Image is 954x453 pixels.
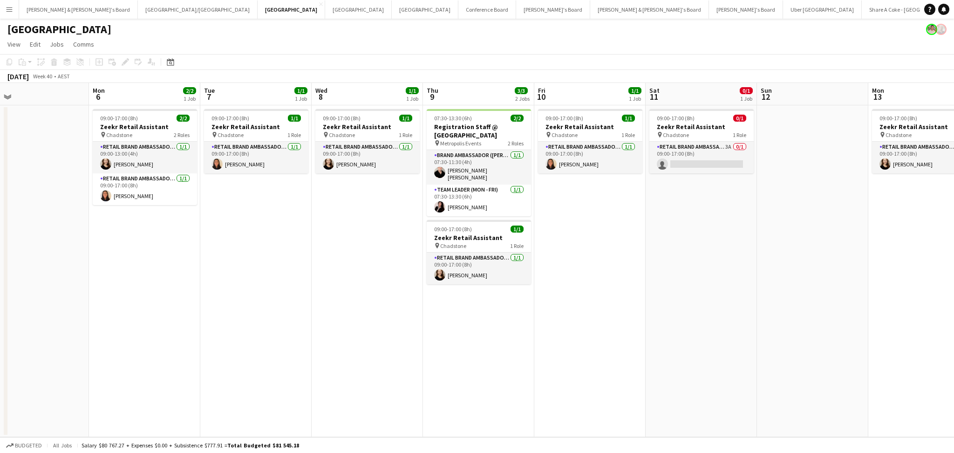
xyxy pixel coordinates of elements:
[227,442,299,449] span: Total Budgeted $81 545.18
[590,0,709,19] button: [PERSON_NAME] & [PERSON_NAME]'s Board
[458,0,516,19] button: Conference Board
[516,0,590,19] button: [PERSON_NAME]'s Board
[5,440,43,451] button: Budgeted
[783,0,862,19] button: Uber [GEOGRAPHIC_DATA]
[51,442,74,449] span: All jobs
[69,38,98,50] a: Comms
[58,73,70,80] div: AEST
[258,0,325,19] button: [GEOGRAPHIC_DATA]
[138,0,258,19] button: [GEOGRAPHIC_DATA]/[GEOGRAPHIC_DATA]
[392,0,458,19] button: [GEOGRAPHIC_DATA]
[73,40,94,48] span: Comms
[325,0,392,19] button: [GEOGRAPHIC_DATA]
[926,24,937,35] app-user-avatar: Arrence Torres
[50,40,64,48] span: Jobs
[7,40,20,48] span: View
[30,40,41,48] span: Edit
[82,442,299,449] div: Salary $80 767.27 + Expenses $0.00 + Subsistence $777.91 =
[26,38,44,50] a: Edit
[935,24,947,35] app-user-avatar: Neil Burton
[19,0,138,19] button: [PERSON_NAME] & [PERSON_NAME]'s Board
[4,38,24,50] a: View
[31,73,54,80] span: Week 40
[15,442,42,449] span: Budgeted
[7,22,111,36] h1: [GEOGRAPHIC_DATA]
[7,72,29,81] div: [DATE]
[709,0,783,19] button: [PERSON_NAME]'s Board
[46,38,68,50] a: Jobs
